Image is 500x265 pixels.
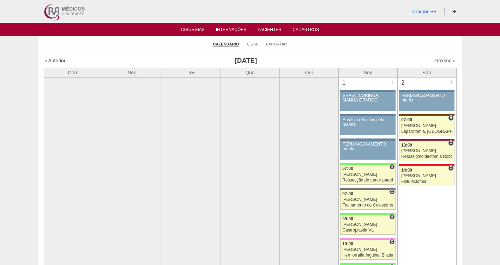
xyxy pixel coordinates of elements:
span: Consultório [389,239,394,245]
div: Key: Albert Einstein [340,238,395,240]
div: Fistulectomia [401,179,452,184]
a: Lista [247,42,258,47]
a: Internações [216,27,247,34]
a: BRASIL CURINGA/ MANHÃ E TARDE [340,92,395,111]
div: [PERSON_NAME] [401,174,452,178]
a: Ausência Nicolas pela manhã [340,116,395,135]
div: Key: Santa Catarina [340,188,395,190]
div: Key: Santa Joana [399,114,454,116]
a: Pacientes [258,27,281,34]
a: Exportar [266,42,287,47]
a: C 10:00 [PERSON_NAME] Herniorrafia Inguinal Bilateral [340,240,395,260]
span: 09:00 [342,216,353,221]
span: 07:00 [342,166,353,171]
h3: [DATE] [143,56,349,66]
span: Consultório [448,165,453,171]
a: C 14:00 [PERSON_NAME] Fistulectomia [399,166,454,186]
div: Key: Brasil [340,263,395,265]
span: 14:00 [401,168,412,173]
a: H 09:00 [PERSON_NAME] Gastroplastia VL [340,215,395,235]
div: Key: Aviso [340,90,395,92]
a: Próximo » [433,58,456,63]
span: Consultório [389,189,394,195]
th: Sáb [397,68,456,77]
span: Consultório [448,140,453,146]
a: Calendário [213,42,239,47]
div: Herniorrafia Inguinal Bilateral [342,253,393,258]
span: Hospital [448,115,453,121]
div: 2 [398,78,409,88]
th: Sex [338,68,397,77]
a: FÉRIAS/CASAMENTO murilo [340,141,395,160]
th: Dom [44,68,103,77]
a: H 07:00 [PERSON_NAME] Ressecção de tumor parede abdominal pélvica [340,165,395,185]
i: Sair [452,10,456,14]
span: 07:00 [342,191,353,196]
div: [PERSON_NAME] [342,172,393,177]
div: BRASIL CURINGA/ MANHÃ E TARDE [343,93,393,103]
div: Laparotomia, [GEOGRAPHIC_DATA], Drenagem, Bridas [401,129,452,134]
div: Ausência Nicolas pela manhã [343,118,393,127]
div: Key: Aviso [340,114,395,116]
th: Ter [162,68,221,77]
div: Key: Assunção [399,164,454,166]
th: Qua [221,68,279,77]
div: Key: Brasil [340,163,395,165]
div: [PERSON_NAME] [342,222,393,227]
span: Hospital [389,214,394,220]
div: Gastroplastia VL [342,228,393,233]
th: Qui [279,68,338,77]
div: 1 [339,78,350,88]
div: [PERSON_NAME] [401,149,452,153]
a: H 07:00 [PERSON_NAME] Laparotomia, [GEOGRAPHIC_DATA], Drenagem, Bridas [399,116,454,136]
a: Cirurgias RR [412,9,436,14]
a: FÉRIAS/CASAMENTO murilo [399,92,454,111]
span: 07:00 [401,117,412,122]
div: Key: Aviso [340,138,395,141]
a: C 07:00 [PERSON_NAME] Fechamento de Colostomia ou Enterostomia [340,190,395,210]
div: Retossigmoidectomia Robótica [401,154,452,159]
a: Cirurgias [181,27,205,33]
div: Key: Sírio Libanês [399,139,454,141]
div: Key: Brasil [340,213,395,215]
th: Seg [103,68,162,77]
div: Ressecção de tumor parede abdominal pélvica [342,178,393,183]
div: FÉRIAS/CASAMENTO murilo [402,93,452,103]
span: Hospital [389,164,394,170]
a: C 13:00 [PERSON_NAME] Retossigmoidectomia Robótica [399,141,454,161]
div: [PERSON_NAME] [401,124,452,128]
div: + [390,78,396,87]
div: + [449,78,455,87]
span: 13:00 [401,143,412,148]
a: Cadastros [293,27,319,34]
span: 10:00 [342,241,353,246]
div: Fechamento de Colostomia ou Enterostomia [342,203,393,208]
div: [PERSON_NAME] [342,247,393,252]
div: Key: Aviso [399,90,454,92]
div: [PERSON_NAME] [342,197,393,202]
div: FÉRIAS/CASAMENTO murilo [343,142,393,151]
a: « Anterior [44,58,66,63]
